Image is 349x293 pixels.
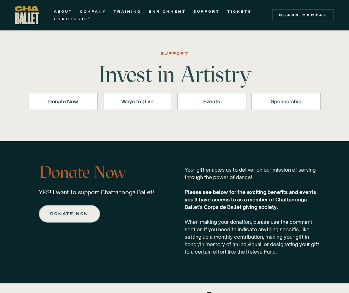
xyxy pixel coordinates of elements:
[185,98,238,105] div: Events
[111,98,164,105] div: Ways to Give
[29,93,98,110] a: Donate Now
[177,93,246,110] a: Events
[272,9,334,21] a: Class Portal
[54,8,72,15] a: ABOUT
[54,17,88,21] strong: GYROTONIC
[39,160,154,185] h3: Donate Now
[78,63,272,85] h1: Invest in Artistry
[103,93,172,110] a: Ways to Give
[185,189,316,210] strong: Please see below for the exciting benefits and events you'll have access to as a member of Chatta...
[88,16,92,20] sup: ®
[276,13,330,18] div: Class Portal
[113,8,141,15] a: TRAINING
[193,8,220,15] a: SUPPORT
[37,98,90,105] div: Donate Now
[39,205,100,223] a: Donate now
[80,8,106,15] a: COMPANY
[227,8,252,15] a: TICKETS
[15,6,39,24] a: home
[251,93,321,110] a: Sponsorship
[185,160,321,255] p: Your gift enables us to deliver on our mission of serving through the power of dance! ‍ When maki...
[161,50,188,57] div: SUPPORT
[149,8,186,15] a: ENRICHMENT
[259,98,313,105] div: Sponsorship
[39,188,154,196] p: YES! I want to support Chattanooga Ballet!
[51,210,88,218] div: Donate now
[54,15,92,23] a: GYROTONIC®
